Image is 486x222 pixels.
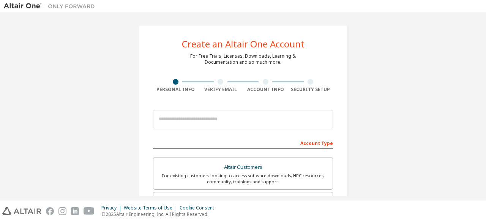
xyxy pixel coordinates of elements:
img: Altair One [4,2,99,10]
div: Security Setup [288,87,333,93]
div: Altair Customers [158,162,328,173]
div: Privacy [101,205,124,211]
img: instagram.svg [58,207,66,215]
div: Verify Email [198,87,243,93]
div: Account Type [153,137,333,149]
img: altair_logo.svg [2,207,41,215]
img: youtube.svg [84,207,95,215]
div: Account Info [243,87,288,93]
div: Create an Altair One Account [182,39,305,49]
div: For existing customers looking to access software downloads, HPC resources, community, trainings ... [158,173,328,185]
div: Personal Info [153,87,198,93]
div: Cookie Consent [180,205,219,211]
p: © 2025 Altair Engineering, Inc. All Rights Reserved. [101,211,219,217]
img: linkedin.svg [71,207,79,215]
div: For Free Trials, Licenses, Downloads, Learning & Documentation and so much more. [190,53,296,65]
img: facebook.svg [46,207,54,215]
div: Website Terms of Use [124,205,180,211]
